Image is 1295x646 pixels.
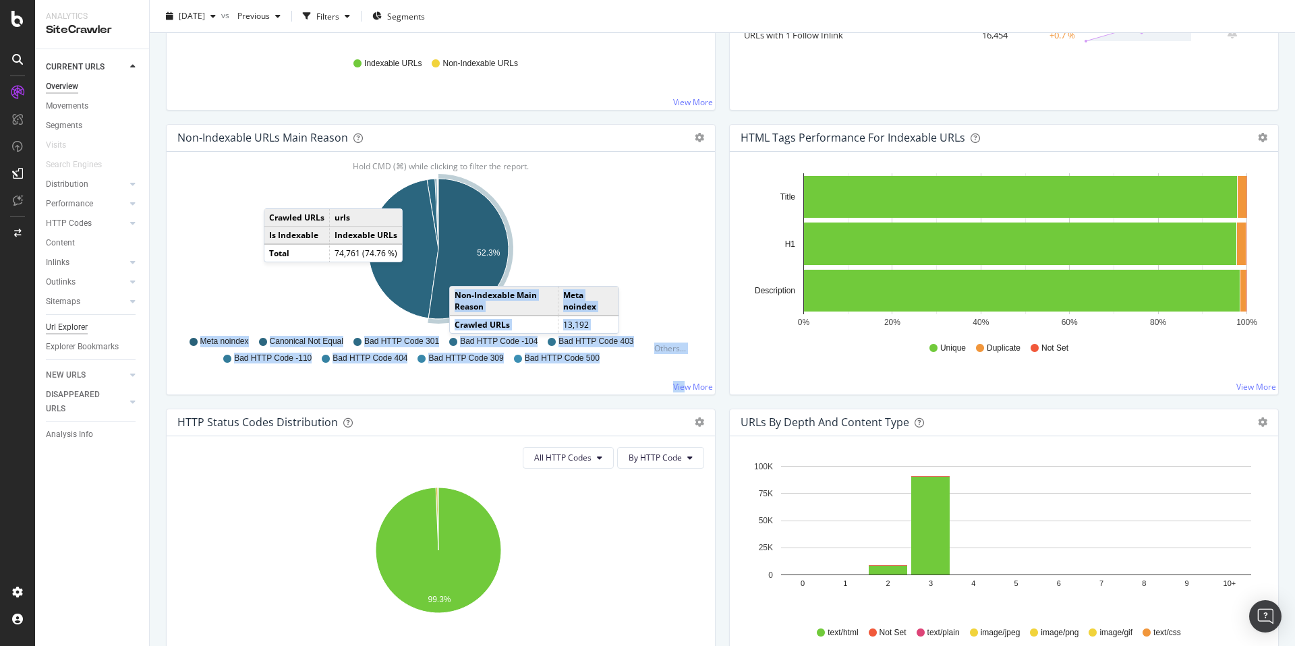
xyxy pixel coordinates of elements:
[232,5,286,27] button: Previous
[1011,24,1078,47] td: +0.7 %
[460,336,538,347] span: Bad HTTP Code -104
[971,579,975,587] text: 4
[525,353,600,364] span: Bad HTTP Code 500
[46,275,76,289] div: Outlinks
[270,336,343,347] span: Canonical Not Equal
[46,197,126,211] a: Performance
[232,10,270,22] span: Previous
[428,595,451,604] text: 99.3%
[46,320,88,334] div: Url Explorer
[46,340,140,354] a: Explorer Bookmarks
[450,287,558,316] td: Non-Indexable Main Reason
[673,96,713,108] a: View More
[46,368,126,382] a: NEW URLS
[759,516,773,525] text: 50K
[1249,600,1282,633] div: Open Intercom Messenger
[1153,627,1181,639] span: text/css
[46,99,88,113] div: Movements
[46,158,115,172] a: Search Engines
[364,336,439,347] span: Bad HTTP Code 301
[798,318,810,327] text: 0%
[741,458,1263,614] svg: A chart.
[741,131,965,144] div: HTML Tags Performance for Indexable URLs
[46,119,82,133] div: Segments
[929,579,933,587] text: 3
[1258,417,1267,427] div: gear
[161,5,221,27] button: [DATE]
[695,133,704,142] div: gear
[987,343,1020,354] span: Duplicate
[801,579,805,587] text: 0
[46,340,119,354] div: Explorer Bookmarks
[46,197,93,211] div: Performance
[828,627,858,639] span: text/html
[780,192,796,202] text: Title
[46,216,92,231] div: HTTP Codes
[46,256,126,270] a: Inlinks
[1057,579,1061,587] text: 6
[330,209,403,227] td: urls
[264,227,330,245] td: Is Indexable
[1236,318,1257,327] text: 100%
[477,247,500,257] text: 52.3%
[886,579,890,587] text: 2
[46,216,126,231] a: HTTP Codes
[330,244,403,262] td: 74,761 (74.76 %)
[46,138,66,152] div: Visits
[46,119,140,133] a: Segments
[297,5,355,27] button: Filters
[200,336,249,347] span: Meta noindex
[177,479,699,636] svg: A chart.
[46,320,140,334] a: Url Explorer
[1041,343,1068,354] span: Not Set
[234,353,312,364] span: Bad HTTP Code -110
[523,447,614,469] button: All HTTP Codes
[177,173,699,330] div: A chart.
[442,58,517,69] span: Non-Indexable URLs
[741,415,909,429] div: URLs by Depth and Content Type
[46,177,126,192] a: Distribution
[755,286,795,295] text: Description
[629,452,682,463] span: By HTTP Code
[1150,318,1166,327] text: 80%
[177,415,338,429] div: HTTP Status Codes Distribution
[558,336,633,347] span: Bad HTTP Code 403
[1224,579,1236,587] text: 10+
[264,209,330,227] td: Crawled URLs
[46,177,88,192] div: Distribution
[673,381,713,392] a: View More
[46,368,86,382] div: NEW URLS
[221,9,232,20] span: vs
[367,5,430,27] button: Segments
[1014,579,1018,587] text: 5
[741,173,1263,330] svg: A chart.
[428,353,503,364] span: Bad HTTP Code 309
[46,295,80,309] div: Sitemaps
[654,343,692,354] div: Others...
[364,58,422,69] span: Indexable URLs
[957,24,1011,47] td: 16,454
[1099,579,1103,587] text: 7
[46,295,126,309] a: Sitemaps
[46,99,140,113] a: Movements
[880,627,906,639] span: Not Set
[46,388,126,416] a: DISAPPEARED URLS
[46,388,114,416] div: DISAPPEARED URLS
[981,627,1020,639] span: image/jpeg
[1228,28,1237,38] div: bell-plus
[973,318,989,327] text: 40%
[1236,381,1276,392] a: View More
[843,579,847,587] text: 1
[46,158,102,172] div: Search Engines
[1099,627,1132,639] span: image/gif
[1062,318,1078,327] text: 60%
[46,22,138,38] div: SiteCrawler
[333,353,407,364] span: Bad HTTP Code 404
[940,343,966,354] span: Unique
[46,80,78,94] div: Overview
[330,227,403,245] td: Indexable URLs
[1258,133,1267,142] div: gear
